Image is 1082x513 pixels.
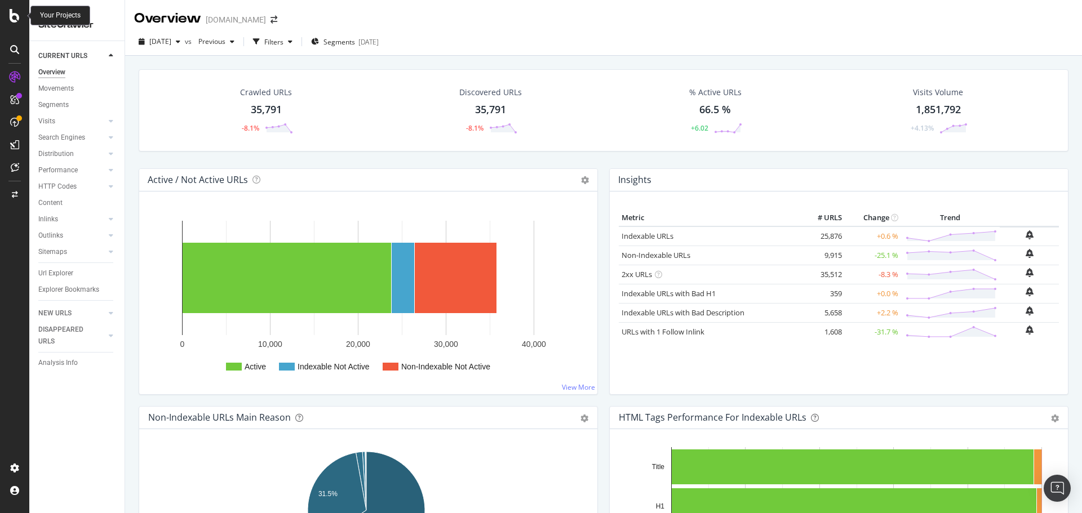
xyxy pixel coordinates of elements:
[38,197,63,209] div: Content
[38,181,105,193] a: HTTP Codes
[149,37,171,46] span: 2025 Sep. 15th
[911,123,934,133] div: +4.13%
[1026,230,1034,239] div: bell-plus
[1051,414,1059,422] div: gear
[581,176,589,184] i: Options
[38,164,78,176] div: Performance
[38,246,105,258] a: Sitemaps
[38,99,117,111] a: Segments
[38,83,74,95] div: Movements
[185,37,194,46] span: vs
[251,102,282,117] div: 35,791
[38,284,117,296] a: Explorer Bookmarks
[148,412,291,423] div: Non-Indexable URLs Main Reason
[194,37,225,46] span: Previous
[1026,306,1034,315] div: bell-plus
[689,87,742,98] div: % Active URLs
[845,322,901,341] td: -31.7 %
[901,209,1000,226] th: Trend
[264,37,283,47] div: Filters
[38,246,67,258] div: Sitemaps
[323,37,355,47] span: Segments
[258,340,282,349] text: 10,000
[619,209,800,226] th: Metric
[38,324,105,347] a: DISAPPEARED URLS
[401,362,490,371] text: Non-Indexable Not Active
[148,172,248,188] h4: Active / Not Active URLs
[1026,325,1034,334] div: bell-plus
[800,226,845,246] td: 25,876
[800,265,845,284] td: 35,512
[1044,475,1071,502] div: Open Intercom Messenger
[622,288,716,298] a: Indexable URLs with Bad H1
[845,284,901,303] td: +0.0 %
[562,382,595,392] a: View More
[800,246,845,265] td: 9,915
[40,11,81,20] div: Your Projects
[1026,287,1034,296] div: bell-plus
[298,362,370,371] text: Indexable Not Active
[38,181,77,193] div: HTTP Codes
[245,362,266,371] text: Active
[522,340,546,349] text: 40,000
[38,357,78,369] div: Analysis Info
[916,102,961,117] div: 1,851,792
[206,14,266,25] div: [DOMAIN_NAME]
[38,267,73,279] div: Url Explorer
[38,307,105,319] a: NEW URLS
[38,148,74,160] div: Distribution
[148,209,588,385] svg: A chart.
[459,87,522,98] div: Discovered URLs
[38,50,87,62] div: CURRENT URLS
[466,123,484,133] div: -8.1%
[699,102,731,117] div: 66.5 %
[845,246,901,265] td: -25.1 %
[475,102,506,117] div: 35,791
[249,33,297,51] button: Filters
[800,284,845,303] td: 359
[622,269,652,279] a: 2xx URLs
[38,66,117,78] a: Overview
[38,213,58,225] div: Inlinks
[845,226,901,246] td: +0.6 %
[38,213,105,225] a: Inlinks
[134,9,201,28] div: Overview
[38,115,105,127] a: Visits
[622,327,704,337] a: URLs with 1 Follow Inlink
[800,303,845,322] td: 5,658
[38,267,117,279] a: Url Explorer
[38,284,99,296] div: Explorer Bookmarks
[38,50,105,62] a: CURRENT URLS
[618,172,651,188] h4: Insights
[800,322,845,341] td: 1,608
[38,148,105,160] a: Distribution
[38,357,117,369] a: Analysis Info
[38,230,63,242] div: Outlinks
[180,340,185,349] text: 0
[242,123,259,133] div: -8.1%
[38,66,65,78] div: Overview
[622,307,744,318] a: Indexable URLs with Bad Description
[434,340,458,349] text: 30,000
[318,490,338,498] text: 31.5%
[619,412,806,423] div: HTML Tags Performance for Indexable URLs
[38,324,95,347] div: DISAPPEARED URLS
[38,115,55,127] div: Visits
[38,307,72,319] div: NEW URLS
[845,303,901,322] td: +2.2 %
[913,87,963,98] div: Visits Volume
[307,33,383,51] button: Segments[DATE]
[38,197,117,209] a: Content
[358,37,379,47] div: [DATE]
[656,502,665,510] text: H1
[845,209,901,226] th: Change
[652,463,665,471] text: Title
[38,132,85,144] div: Search Engines
[622,250,690,260] a: Non-Indexable URLs
[845,265,901,284] td: -8.3 %
[800,209,845,226] th: # URLS
[38,164,105,176] a: Performance
[38,132,105,144] a: Search Engines
[270,16,277,24] div: arrow-right-arrow-left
